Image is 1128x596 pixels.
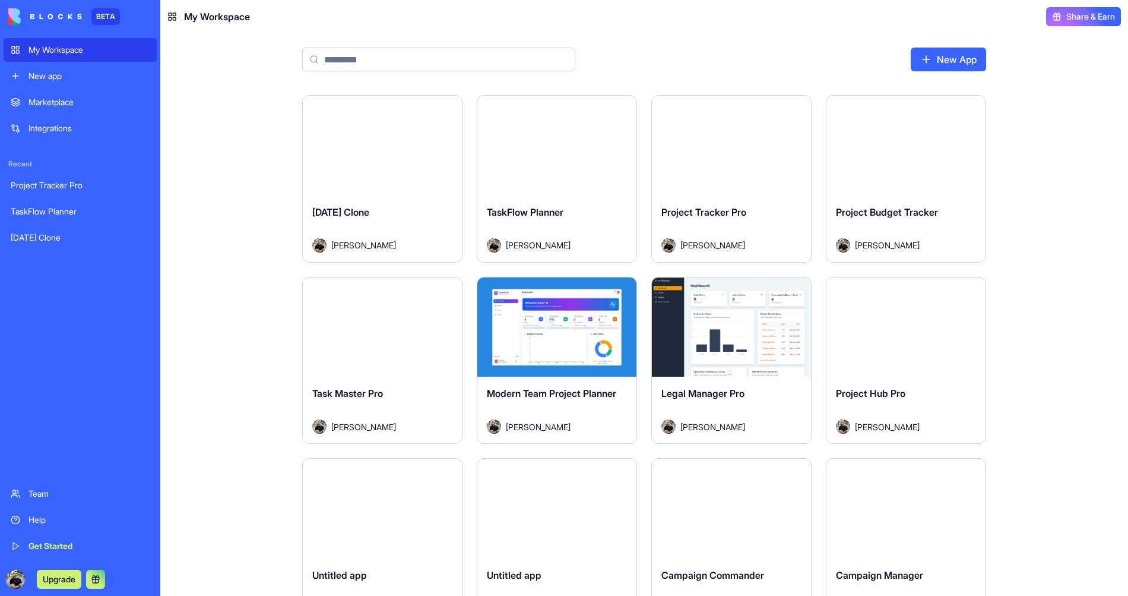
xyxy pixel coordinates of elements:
[4,38,157,62] a: My Workspace
[836,238,850,253] img: Avatar
[4,159,157,169] span: Recent
[4,534,157,558] a: Get Started
[506,421,571,433] span: [PERSON_NAME]
[4,508,157,532] a: Help
[4,226,157,250] a: [DATE] Clone
[331,421,396,433] span: [PERSON_NAME]
[312,387,383,399] span: Task Master Pro
[506,239,571,251] span: [PERSON_NAME]
[302,277,462,444] a: Task Master ProAvatar[PERSON_NAME]
[312,238,327,253] img: Avatar
[312,420,327,434] img: Avatar
[661,387,744,399] span: Legal Manager Pro
[312,569,367,581] span: Untitled app
[487,387,616,399] span: Modern Team Project Planner
[836,387,905,399] span: Project Hub Pro
[28,122,150,134] div: Integrations
[184,10,250,24] span: My Workspace
[11,232,150,244] div: [DATE] Clone
[28,540,150,552] div: Get Started
[1066,11,1115,23] span: Share & Earn
[8,8,120,25] a: BETA
[8,8,82,25] img: logo
[28,44,150,56] div: My Workspace
[477,95,637,263] a: TaskFlow PlannerAvatar[PERSON_NAME]
[836,569,923,581] span: Campaign Manager
[855,239,920,251] span: [PERSON_NAME]
[1046,7,1121,26] button: Share & Earn
[37,570,81,589] button: Upgrade
[477,277,637,444] a: Modern Team Project PlannerAvatar[PERSON_NAME]
[661,238,676,253] img: Avatar
[680,421,745,433] span: [PERSON_NAME]
[487,238,501,253] img: Avatar
[312,206,369,218] span: [DATE] Clone
[680,239,745,251] span: [PERSON_NAME]
[836,206,938,218] span: Project Budget Tracker
[4,90,157,114] a: Marketplace
[4,174,157,197] a: Project Tracker Pro
[28,96,150,108] div: Marketplace
[28,70,150,82] div: New app
[37,573,81,585] a: Upgrade
[4,116,157,140] a: Integrations
[487,569,541,581] span: Untitled app
[661,420,676,434] img: Avatar
[91,8,120,25] div: BETA
[11,179,150,191] div: Project Tracker Pro
[911,48,986,71] a: New App
[331,239,396,251] span: [PERSON_NAME]
[836,420,850,434] img: Avatar
[651,277,812,444] a: Legal Manager ProAvatar[PERSON_NAME]
[28,514,150,526] div: Help
[855,421,920,433] span: [PERSON_NAME]
[4,64,157,88] a: New app
[826,95,986,263] a: Project Budget TrackerAvatar[PERSON_NAME]
[487,206,563,218] span: TaskFlow Planner
[302,95,462,263] a: [DATE] CloneAvatar[PERSON_NAME]
[28,488,150,500] div: Team
[487,420,501,434] img: Avatar
[4,200,157,223] a: TaskFlow Planner
[826,277,986,444] a: Project Hub ProAvatar[PERSON_NAME]
[661,569,764,581] span: Campaign Commander
[6,570,25,589] img: ACg8ocJVc_Mfwgc1lrMhcNzOKLqlaHA8BiFwsxv8RF8NzbI4c6G03g5P=s96-c
[11,206,150,217] div: TaskFlow Planner
[651,95,812,263] a: Project Tracker ProAvatar[PERSON_NAME]
[4,482,157,506] a: Team
[661,206,746,218] span: Project Tracker Pro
